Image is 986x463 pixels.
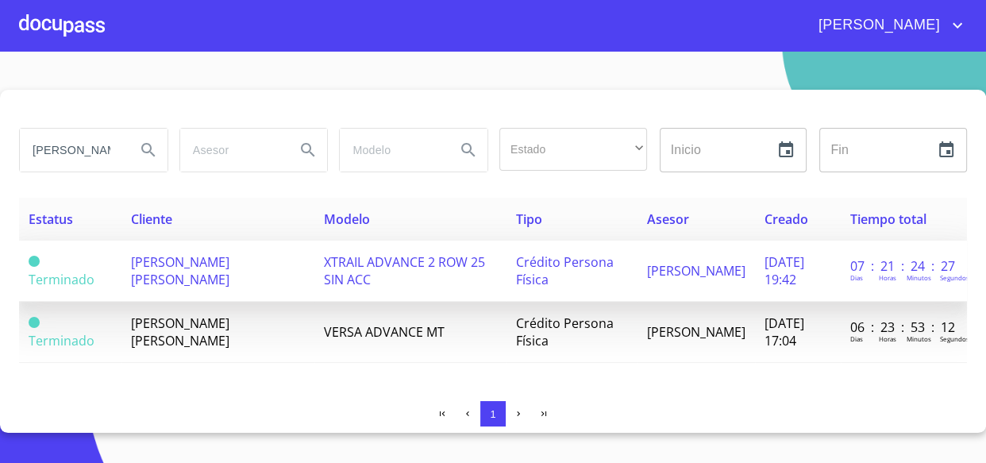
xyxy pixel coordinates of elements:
[289,131,327,169] button: Search
[807,13,948,38] span: [PERSON_NAME]
[449,131,487,169] button: Search
[515,253,613,288] span: Crédito Persona Física
[940,273,969,282] p: Segundos
[180,129,283,172] input: search
[131,253,229,288] span: [PERSON_NAME] [PERSON_NAME]
[490,408,495,420] span: 1
[850,334,863,343] p: Dias
[29,256,40,267] span: Terminado
[515,210,541,228] span: Tipo
[807,13,967,38] button: account of current user
[765,210,808,228] span: Creado
[131,210,172,228] span: Cliente
[940,334,969,343] p: Segundos
[480,401,506,426] button: 1
[499,128,647,171] div: ​
[515,314,613,349] span: Crédito Persona Física
[647,210,689,228] span: Asesor
[29,317,40,328] span: Terminado
[131,314,229,349] span: [PERSON_NAME] [PERSON_NAME]
[324,210,370,228] span: Modelo
[879,334,896,343] p: Horas
[20,129,123,172] input: search
[907,334,931,343] p: Minutos
[850,210,926,228] span: Tiempo total
[647,323,745,341] span: [PERSON_NAME]
[907,273,931,282] p: Minutos
[340,129,443,172] input: search
[765,314,804,349] span: [DATE] 17:04
[29,271,94,288] span: Terminado
[647,262,745,280] span: [PERSON_NAME]
[29,210,73,228] span: Estatus
[765,253,804,288] span: [DATE] 19:42
[324,253,485,288] span: XTRAIL ADVANCE 2 ROW 25 SIN ACC
[29,332,94,349] span: Terminado
[129,131,168,169] button: Search
[850,318,957,336] p: 06 : 23 : 53 : 12
[850,273,863,282] p: Dias
[324,323,445,341] span: VERSA ADVANCE MT
[879,273,896,282] p: Horas
[850,257,957,275] p: 07 : 21 : 24 : 27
